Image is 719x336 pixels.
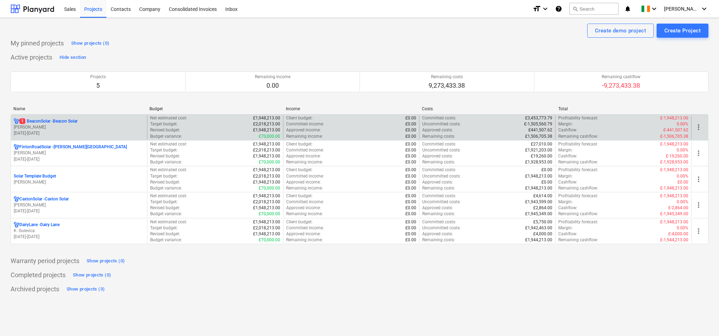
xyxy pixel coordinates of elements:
[558,173,573,179] p: Margin :
[558,159,598,165] p: Remaining cashflow :
[253,179,280,185] p: £1,948,213.00
[286,205,321,211] p: Approved income :
[422,153,453,159] p: Approved costs :
[684,302,719,336] iframe: Chat Widget
[422,115,456,121] p: Committed costs :
[525,199,552,205] p: £1,943,599.00
[60,54,86,62] div: Hide section
[429,81,465,90] p: 9,273,433.38
[429,74,465,80] p: Remaining costs
[405,133,416,139] p: £0.00
[422,141,456,147] p: Committed costs :
[558,237,598,243] p: Remaining cashflow :
[286,211,323,217] p: Remaining income :
[19,144,127,150] p: FintonRoadSolar - [PERSON_NAME][GEOGRAPHIC_DATA]
[660,211,688,217] p: £-1,945,349.00
[14,156,144,162] p: [DATE] - [DATE]
[533,231,552,237] p: £4,000.00
[286,133,323,139] p: Remaining income :
[286,199,324,205] p: Committed income :
[405,199,416,205] p: £0.00
[11,271,66,279] p: Completed projects
[677,121,688,127] p: 0.00%
[405,159,416,165] p: £0.00
[14,124,144,130] p: [PERSON_NAME]
[524,121,552,127] p: £-1,505,560.79
[19,118,78,124] p: BeaconSolar - Beacon Solar
[14,234,144,240] p: [DATE] - [DATE]
[525,133,552,139] p: £1,506,705.38
[286,147,324,153] p: Committed income :
[694,227,703,235] span: more_vert
[90,81,106,90] p: 5
[259,237,280,243] p: £70,000.00
[286,185,323,191] p: Remaining income :
[405,121,416,127] p: £0.00
[405,167,416,173] p: £0.00
[253,141,280,147] p: £1,948,213.00
[525,159,552,165] p: £1,928,953.00
[69,38,111,49] button: Show projects (0)
[253,193,280,199] p: £1,948,213.00
[525,147,552,153] p: £1,921,203.00
[150,231,180,237] p: Revised budget :
[422,159,455,165] p: Remaining costs :
[150,211,182,217] p: Budget variance :
[253,199,280,205] p: £2,018,213.00
[259,185,280,191] p: £70,000.00
[255,81,290,90] p: 0.00
[602,74,640,80] p: Remaining cashflow
[286,193,313,199] p: Client budget :
[14,173,144,185] div: Solar Template Budget[PERSON_NAME]
[405,173,416,179] p: £0.00
[694,123,703,131] span: more_vert
[286,225,324,231] p: Committed income :
[150,133,182,139] p: Budget variance :
[286,231,321,237] p: Approved income :
[572,6,578,12] span: search
[558,153,577,159] p: Cashflow :
[660,219,688,225] p: £-1,948,213.00
[422,185,455,191] p: Remaining costs :
[58,52,88,63] button: Hide section
[533,193,552,199] p: £4,614.00
[660,159,688,165] p: £-1,928,953.00
[664,26,701,35] div: Create Project
[150,179,180,185] p: Revised budget :
[422,147,461,153] p: Uncommitted costs :
[253,115,280,121] p: £1,948,213.00
[71,269,113,281] button: Show projects (0)
[660,115,688,121] p: £-1,948,213.00
[405,225,416,231] p: £0.00
[525,237,552,243] p: £1,944,213.00
[558,211,598,217] p: Remaining cashflow :
[90,74,106,80] p: Projects
[558,133,598,139] p: Remaining cashflow :
[525,173,552,179] p: £1,948,213.00
[624,5,631,13] i: notifications
[14,208,144,214] p: [DATE] - [DATE]
[150,205,180,211] p: Revised budget :
[73,271,111,279] div: Show projects (0)
[14,173,56,179] p: Solar Template Budget
[286,179,321,185] p: Approved income :
[405,211,416,217] p: £0.00
[255,74,290,80] p: Remaining income
[677,179,688,185] p: £0.00
[150,193,187,199] p: Net estimated cost :
[253,225,280,231] p: £2,018,213.00
[149,106,280,111] div: Budget
[405,219,416,225] p: £0.00
[422,133,455,139] p: Remaining costs :
[422,179,453,185] p: Approved costs :
[14,228,144,234] p: K. Gulevica
[602,81,640,90] p: -9,273,433.38
[65,284,106,295] button: Show projects (3)
[19,222,60,228] p: DairyLane - Dairy Lane
[422,237,455,243] p: Remaining costs :
[150,219,187,225] p: Net estimated cost :
[422,225,461,231] p: Uncommitted costs :
[150,147,178,153] p: Target budget :
[558,199,573,205] p: Margin :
